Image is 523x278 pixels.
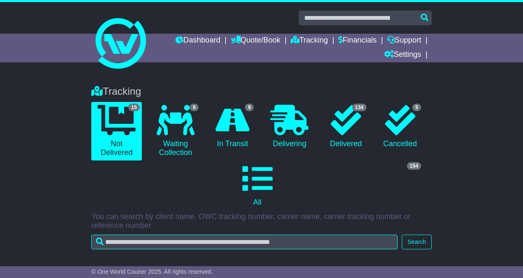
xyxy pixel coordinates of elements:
[91,102,142,160] a: 15 Not Delivered
[190,104,199,111] span: 6
[407,162,421,170] span: 154
[91,268,213,275] span: © One World Courier 2025. All rights reserved.
[91,212,432,230] p: You can search by client name, OWC tracking number, carrier name, carrier tracking number or refe...
[377,102,423,152] a: 5 Cancelled
[231,34,281,48] a: Quote/Book
[352,104,366,111] span: 134
[87,86,436,98] div: Tracking
[338,34,377,48] a: Financials
[291,34,328,48] a: Tracking
[387,34,421,48] a: Support
[323,102,369,152] a: 134 Delivered
[245,104,254,111] span: 9
[402,235,431,249] button: Search
[412,104,421,111] span: 5
[209,102,256,152] a: 9 In Transit
[264,102,315,152] a: Delivering
[175,34,220,48] a: Dashboard
[384,48,421,62] a: Settings
[150,102,201,160] a: 6 Waiting Collection
[128,104,140,111] span: 15
[91,160,423,210] a: 154 All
